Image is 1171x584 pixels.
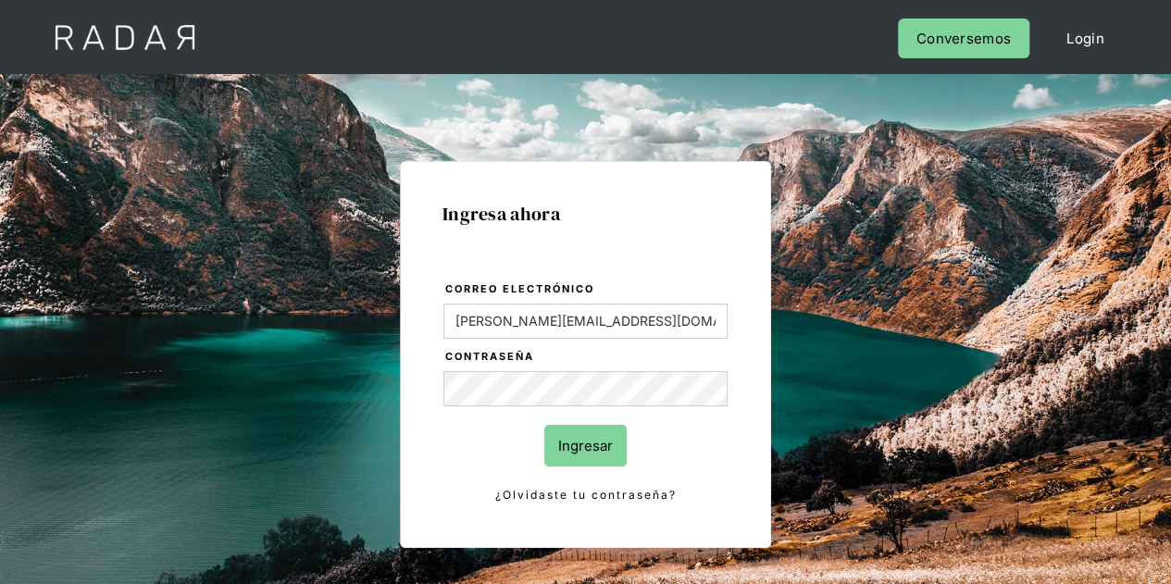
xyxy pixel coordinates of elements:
[443,304,728,339] input: bruce@wayne.com
[445,348,728,367] label: Contraseña
[442,204,729,224] h1: Ingresa ahora
[544,425,627,466] input: Ingresar
[443,485,728,505] a: ¿Olvidaste tu contraseña?
[445,280,728,299] label: Correo electrónico
[898,19,1029,58] a: Conversemos
[442,280,729,505] form: Login Form
[1048,19,1123,58] a: Login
